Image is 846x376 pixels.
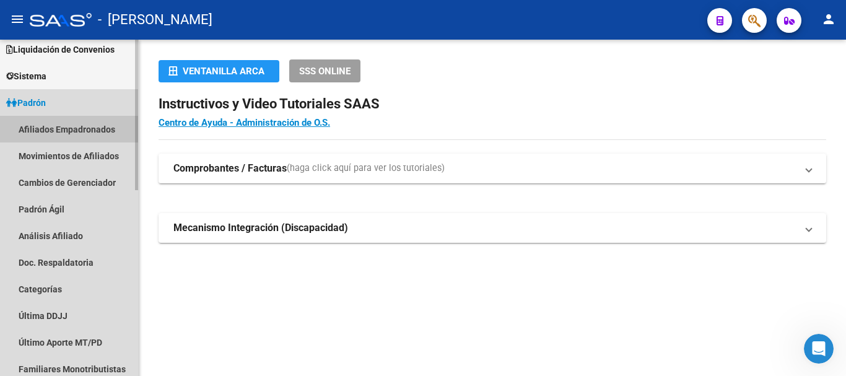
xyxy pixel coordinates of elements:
[804,334,834,364] iframe: Intercom live chat
[6,43,115,56] span: Liquidación de Convenios
[287,162,445,175] span: (haga click aquí para ver los tutoriales)
[98,6,212,33] span: - [PERSON_NAME]
[159,92,826,116] h2: Instructivos y Video Tutoriales SAAS
[159,154,826,183] mat-expansion-panel-header: Comprobantes / Facturas(haga click aquí para ver los tutoriales)
[289,59,360,82] button: SSS ONLINE
[10,12,25,27] mat-icon: menu
[6,69,46,83] span: Sistema
[6,96,46,110] span: Padrón
[173,162,287,175] strong: Comprobantes / Facturas
[159,60,279,82] button: Ventanilla ARCA
[821,12,836,27] mat-icon: person
[159,213,826,243] mat-expansion-panel-header: Mecanismo Integración (Discapacidad)
[159,117,330,128] a: Centro de Ayuda - Administración de O.S.
[299,66,351,77] span: SSS ONLINE
[173,221,348,235] strong: Mecanismo Integración (Discapacidad)
[168,60,269,82] div: Ventanilla ARCA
